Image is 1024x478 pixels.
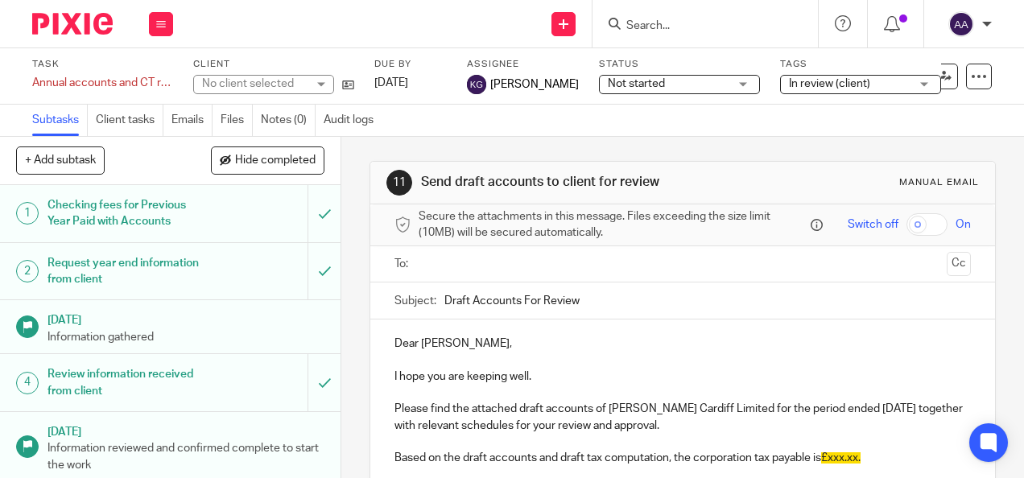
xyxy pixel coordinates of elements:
p: Dear [PERSON_NAME], [394,336,970,352]
label: Status [599,58,760,71]
div: Manual email [899,176,979,189]
label: Client [193,58,354,71]
label: Task [32,58,173,71]
label: Due by [374,58,447,71]
img: svg%3E [467,75,486,94]
a: Notes (0) [261,105,316,136]
span: [DATE] [374,77,408,89]
div: No client selected [202,76,307,92]
div: 2 [16,260,39,282]
input: Search [625,19,770,34]
p: Based on the draft accounts and draft tax computation, the corporation tax payable is [394,450,970,466]
div: Annual accounts and CT return [32,75,173,91]
p: Please find the attached draft accounts of [PERSON_NAME] Cardiff Limited for the period ended [DA... [394,401,970,434]
a: Audit logs [324,105,382,136]
h1: [DATE] [47,308,324,328]
label: To: [394,256,412,272]
label: Subject: [394,293,436,309]
h1: [DATE] [47,420,324,440]
span: Secure the attachments in this message. Files exceeding the size limit (10MB) will be secured aut... [419,208,807,241]
h1: Review information received from client [47,362,210,403]
h1: Send draft accounts to client for review [421,174,717,191]
button: Cc [947,252,971,276]
div: 11 [386,170,412,196]
span: Switch off [848,216,898,233]
a: Files [221,105,253,136]
span: [PERSON_NAME] [490,76,579,93]
span: Hide completed [235,155,316,167]
p: I hope you are keeping well. [394,369,970,385]
p: Information gathered [47,329,324,345]
span: On [956,216,971,233]
span: £xxx.xx. [821,452,861,464]
span: In review (client) [789,78,870,89]
a: Subtasks [32,105,88,136]
a: Emails [171,105,213,136]
div: 4 [16,372,39,394]
h1: Checking fees for Previous Year Paid with Accounts [47,193,210,234]
div: 1 [16,202,39,225]
img: Pixie [32,13,113,35]
img: svg%3E [948,11,974,37]
button: Hide completed [211,146,324,174]
h1: Request year end information from client [47,251,210,292]
label: Tags [780,58,941,71]
button: + Add subtask [16,146,105,174]
p: Information reviewed and confirmed complete to start the work [47,440,324,473]
span: Not started [608,78,665,89]
label: Assignee [467,58,579,71]
a: Client tasks [96,105,163,136]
